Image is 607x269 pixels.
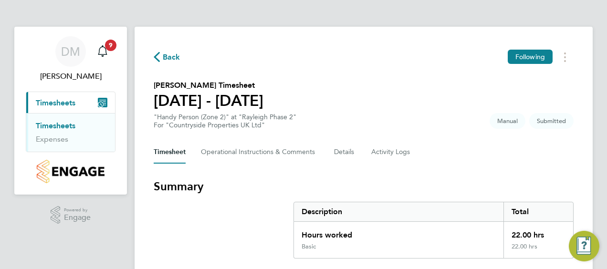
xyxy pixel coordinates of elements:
[490,113,525,129] span: This timesheet was manually created.
[26,36,115,82] a: DM[PERSON_NAME]
[529,113,574,129] span: This timesheet is Submitted.
[37,160,104,183] img: countryside-properties-logo-retina.png
[293,202,574,259] div: Summary
[515,52,545,61] span: Following
[14,27,127,195] nav: Main navigation
[154,80,263,91] h2: [PERSON_NAME] Timesheet
[26,71,115,82] span: Daniel Martin
[154,141,186,164] button: Timesheet
[503,243,573,258] div: 22.00 hrs
[503,222,573,243] div: 22.00 hrs
[61,45,80,58] span: DM
[36,98,75,107] span: Timesheets
[569,231,599,261] button: Engage Resource Center
[154,51,180,63] button: Back
[64,206,91,214] span: Powered by
[294,222,503,243] div: Hours worked
[302,243,316,250] div: Basic
[334,141,356,164] button: Details
[36,121,75,130] a: Timesheets
[154,121,296,129] div: For "Countryside Properties UK Ltd"
[64,214,91,222] span: Engage
[154,113,296,129] div: "Handy Person (Zone 2)" at "Rayleigh Phase 2"
[26,92,115,113] button: Timesheets
[51,206,91,224] a: Powered byEngage
[503,202,573,221] div: Total
[154,91,263,110] h1: [DATE] - [DATE]
[26,160,115,183] a: Go to home page
[93,36,112,67] a: 9
[36,134,68,144] a: Expenses
[26,113,115,152] div: Timesheets
[294,202,503,221] div: Description
[371,141,411,164] button: Activity Logs
[201,141,319,164] button: Operational Instructions & Comments
[556,50,574,64] button: Timesheets Menu
[163,52,180,63] span: Back
[105,40,116,51] span: 9
[154,179,574,194] h3: Summary
[508,50,553,64] button: Following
